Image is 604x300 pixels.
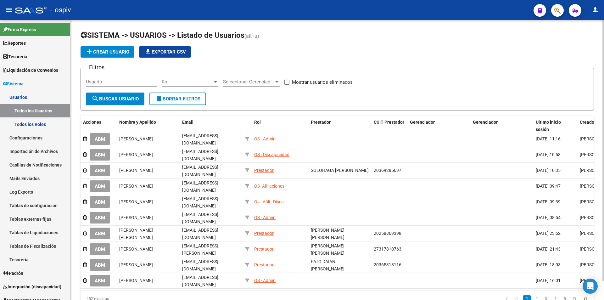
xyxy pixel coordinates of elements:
[95,184,105,189] span: ABM
[3,67,58,74] span: Liquidación de Convenios
[374,246,401,252] span: 27317810763
[311,259,344,271] span: PATO DAIAN [PERSON_NAME]
[155,96,200,102] span: Borrar Filtros
[81,46,134,58] button: Crear Usuario
[254,167,274,174] div: Prestador
[155,95,163,102] mat-icon: delete
[182,259,218,271] span: [EMAIL_ADDRESS][DOMAIN_NAME]
[308,116,371,136] datatable-header-cell: Prestador
[223,79,274,85] span: Seleccionar Gerenciador
[182,196,218,208] span: [EMAIL_ADDRESS][DOMAIN_NAME]
[119,184,153,189] span: [PERSON_NAME]
[533,116,577,136] datatable-header-cell: Ultimo inicio sesión
[95,168,105,173] span: ABM
[3,270,23,277] span: Padrón
[119,278,153,283] span: [PERSON_NAME]
[119,136,153,141] span: [PERSON_NAME]
[95,215,105,221] span: ABM
[119,262,153,267] span: [PERSON_NAME]
[254,277,276,284] div: OS - Admin
[3,80,24,87] span: Sistema
[90,180,110,192] button: ABM
[90,259,110,271] button: ABM
[90,165,110,176] button: ABM
[292,78,353,86] span: Mostrar usuarios eliminados
[90,149,110,161] button: ABM
[162,79,213,85] span: Rol
[254,135,276,143] div: OS - Admin
[92,96,139,102] span: Buscar Usuario
[536,184,561,189] span: [DATE] 09:47
[95,246,105,252] span: ABM
[119,215,153,220] span: [PERSON_NAME]
[139,46,191,58] button: Exportar CSV
[90,228,110,239] button: ABM
[50,3,71,17] span: - ospiv
[144,49,186,55] span: Exportar CSV
[86,63,108,72] h3: Filtros
[536,231,561,236] span: [DATE] 23:52
[536,278,561,283] span: [DATE] 16:01
[90,196,110,208] button: ABM
[536,136,561,141] span: [DATE] 11:16
[95,199,105,205] span: ABM
[374,231,401,236] span: 20258869398
[254,214,276,221] div: OS - Admin
[180,116,243,136] datatable-header-cell: Email
[311,120,331,125] span: Prestador
[92,95,99,102] mat-icon: search
[149,93,206,105] button: Borrar Filtros
[374,168,401,173] span: 20369285697
[583,279,598,294] div: Open Intercom Messenger
[119,246,153,252] span: [PERSON_NAME]
[3,26,36,33] span: Firma Express
[254,261,274,269] div: Prestador
[254,120,261,125] span: Rol
[95,136,105,142] span: ABM
[81,31,244,40] span: SISTEMA -> USUARIOS -> Listado de Usuarios
[536,120,561,132] span: Ultimo inicio sesión
[244,33,259,39] span: (alt+u)
[182,133,218,145] span: [EMAIL_ADDRESS][DOMAIN_NAME]
[182,180,218,193] span: [EMAIL_ADDRESS][DOMAIN_NAME]
[254,246,274,253] div: Prestador
[410,120,435,125] span: Gerenciador
[374,262,401,267] span: 20365318116
[591,6,599,14] mat-icon: person
[536,215,561,220] span: [DATE] 08:54
[182,243,218,263] span: [EMAIL_ADDRESS][PERSON_NAME][DOMAIN_NAME]
[536,246,561,252] span: [DATE] 21:43
[83,120,101,125] span: Acciones
[90,243,110,255] button: ABM
[182,275,218,287] span: [EMAIL_ADDRESS][DOMAIN_NAME]
[580,120,602,125] span: Creado por
[311,243,344,256] span: [PERSON_NAME] [PERSON_NAME]
[119,199,153,204] span: [PERSON_NAME]
[144,48,152,55] mat-icon: file_download
[95,262,105,268] span: ABM
[371,116,407,136] datatable-header-cell: CUIT Prestador
[473,120,498,125] span: Gerenciador
[311,168,369,173] span: SOLOHAGA [PERSON_NAME]
[90,133,110,145] button: ABM
[536,199,561,204] span: [DATE] 09:39
[119,152,153,157] span: [PERSON_NAME]
[95,231,105,236] span: ABM
[374,120,404,125] span: CUIT Prestador
[182,228,218,240] span: [EMAIL_ADDRESS][DOMAIN_NAME]
[86,93,144,105] button: Buscar Usuario
[254,151,289,158] div: OS - Discapacidad
[90,212,110,224] button: ABM
[119,168,153,173] span: [PERSON_NAME]
[536,168,561,173] span: [DATE] 10:35
[3,40,26,47] span: Reportes
[86,48,93,55] mat-icon: add
[536,262,561,267] span: [DATE] 18:03
[182,165,218,177] span: [EMAIL_ADDRESS][DOMAIN_NAME]
[254,183,284,190] div: OS- Afiliaciones
[81,116,117,136] datatable-header-cell: Acciones
[311,228,344,240] span: [PERSON_NAME] [PERSON_NAME]
[119,228,153,240] span: [PERSON_NAME] [PERSON_NAME]
[470,116,533,136] datatable-header-cell: Gerenciador
[254,198,284,206] div: Os - Afili - Disca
